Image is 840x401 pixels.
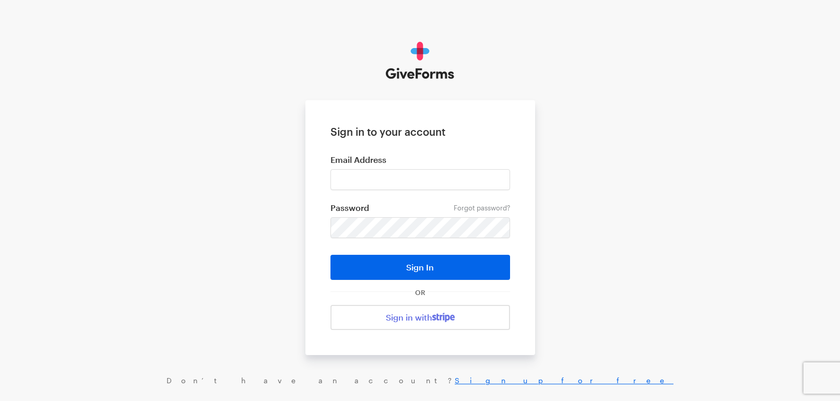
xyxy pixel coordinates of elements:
[455,376,673,385] a: Sign up for free
[454,204,510,212] a: Forgot password?
[413,288,428,297] span: OR
[432,313,455,322] img: stripe-07469f1003232ad58a8838275b02f7af1ac9ba95304e10fa954b414cd571f63b.svg
[10,376,830,385] div: Don’t have an account?
[386,42,454,79] img: GiveForms
[330,203,510,213] label: Password
[330,305,510,330] a: Sign in with
[330,155,510,165] label: Email Address
[330,255,510,280] button: Sign In
[330,125,510,138] h1: Sign in to your account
